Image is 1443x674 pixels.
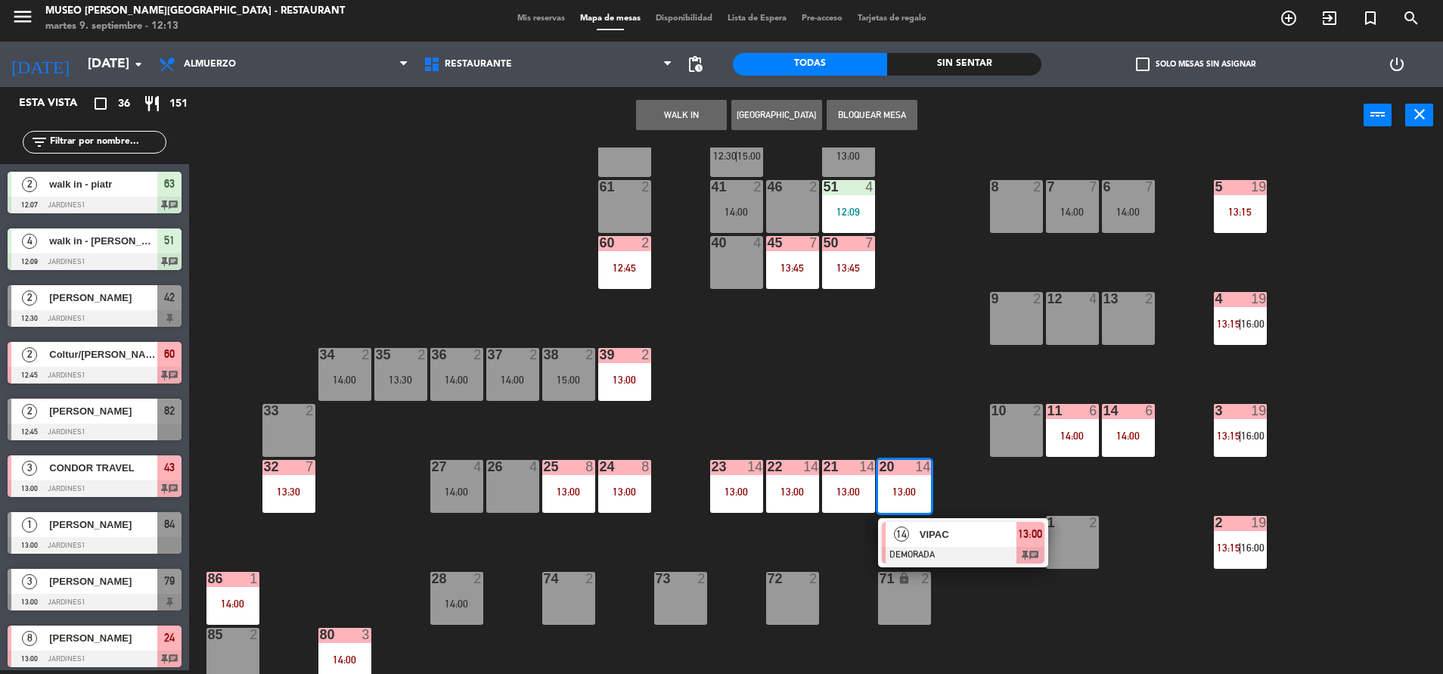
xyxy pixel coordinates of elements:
[22,404,37,419] span: 2
[1089,404,1098,418] div: 6
[430,598,483,609] div: 14:00
[766,262,819,273] div: 13:45
[598,486,651,497] div: 13:00
[1089,292,1098,306] div: 4
[573,14,648,23] span: Mapa de mesas
[30,133,48,151] i: filter_list
[544,572,545,585] div: 74
[1239,430,1242,442] span: |
[445,59,512,70] span: Restaurante
[92,95,110,113] i: crop_square
[49,460,157,476] span: CONDOR TRAVEL
[22,177,37,192] span: 2
[22,290,37,306] span: 2
[1215,180,1216,194] div: 5
[1405,104,1433,126] button: close
[991,292,992,306] div: 9
[1217,542,1240,554] span: 13:15
[1047,180,1048,194] div: 7
[859,460,874,474] div: 14
[432,460,433,474] div: 27
[585,348,594,362] div: 2
[1145,404,1154,418] div: 6
[1251,180,1266,194] div: 19
[1103,292,1104,306] div: 13
[1103,404,1104,418] div: 14
[22,234,37,249] span: 4
[794,14,850,23] span: Pre-acceso
[822,207,875,217] div: 12:09
[1410,105,1429,123] i: close
[1280,9,1298,27] i: add_circle_outline
[164,175,175,193] span: 63
[1214,207,1267,217] div: 13:15
[1145,292,1154,306] div: 2
[1047,516,1048,530] div: 1
[1361,9,1379,27] i: turned_in_not
[1102,207,1155,217] div: 14:00
[735,150,738,162] span: |
[585,572,594,585] div: 2
[49,573,157,589] span: [PERSON_NAME]
[1089,516,1098,530] div: 2
[991,404,992,418] div: 10
[376,348,377,362] div: 35
[473,460,483,474] div: 4
[710,486,763,497] div: 13:00
[49,233,157,249] span: walk in - [PERSON_NAME]
[1018,525,1042,543] span: 13:00
[118,95,130,113] span: 36
[887,53,1041,76] div: Sin sentar
[164,231,175,250] span: 51
[1103,180,1104,194] div: 6
[1241,542,1265,554] span: 16:00
[264,460,265,474] div: 32
[8,95,109,113] div: Esta vista
[45,19,345,34] div: martes 9. septiembre - 12:13
[432,348,433,362] div: 36
[11,5,34,28] i: menu
[1251,404,1266,418] div: 19
[320,628,321,641] div: 80
[1217,318,1240,330] span: 13:15
[1033,404,1042,418] div: 2
[1215,404,1216,418] div: 3
[733,53,887,76] div: Todas
[318,374,371,385] div: 14:00
[1033,180,1042,194] div: 2
[164,458,175,477] span: 43
[878,486,931,497] div: 13:00
[991,180,992,194] div: 8
[598,262,651,273] div: 12:45
[164,288,175,306] span: 42
[641,460,650,474] div: 8
[48,134,166,151] input: Filtrar por nombre...
[169,95,188,113] span: 151
[1239,542,1242,554] span: |
[430,486,483,497] div: 14:00
[1251,516,1266,530] div: 19
[432,572,433,585] div: 28
[641,236,650,250] div: 2
[250,628,259,641] div: 2
[264,404,265,418] div: 33
[488,460,489,474] div: 26
[49,176,157,192] span: walk in - piatr
[1033,292,1042,306] div: 2
[529,460,538,474] div: 4
[1364,104,1392,126] button: power_input
[488,348,489,362] div: 37
[850,14,934,23] span: Tarjetas de regalo
[720,14,794,23] span: Lista de Espera
[1388,55,1406,73] i: power_settings_new
[753,236,762,250] div: 4
[1320,9,1339,27] i: exit_to_app
[22,347,37,362] span: 2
